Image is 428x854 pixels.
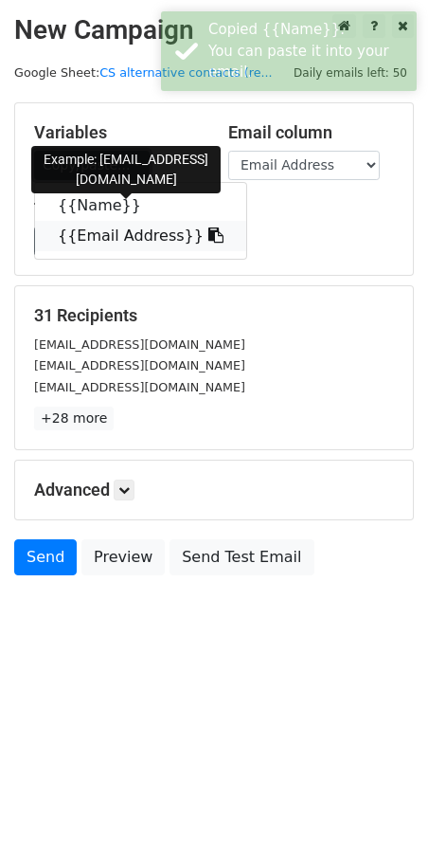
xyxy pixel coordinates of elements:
[228,122,394,143] h5: Email column
[34,407,114,430] a: +28 more
[14,539,77,575] a: Send
[169,539,313,575] a: Send Test Email
[333,763,428,854] iframe: Chat Widget
[34,337,245,352] small: [EMAIL_ADDRESS][DOMAIN_NAME]
[14,14,414,46] h2: New Campaign
[34,358,245,372] small: [EMAIL_ADDRESS][DOMAIN_NAME]
[35,191,246,221] a: {{Name}}
[34,480,394,500] h5: Advanced
[34,380,245,394] small: [EMAIL_ADDRESS][DOMAIN_NAME]
[34,122,200,143] h5: Variables
[99,65,273,80] a: CS alternative contacts (re...
[208,19,409,83] div: Copied {{Name}}. You can paste it into your email.
[81,539,165,575] a: Preview
[35,221,246,251] a: {{Email Address}}
[14,65,273,80] small: Google Sheet:
[31,146,221,193] div: Example: [EMAIL_ADDRESS][DOMAIN_NAME]
[34,305,394,326] h5: 31 Recipients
